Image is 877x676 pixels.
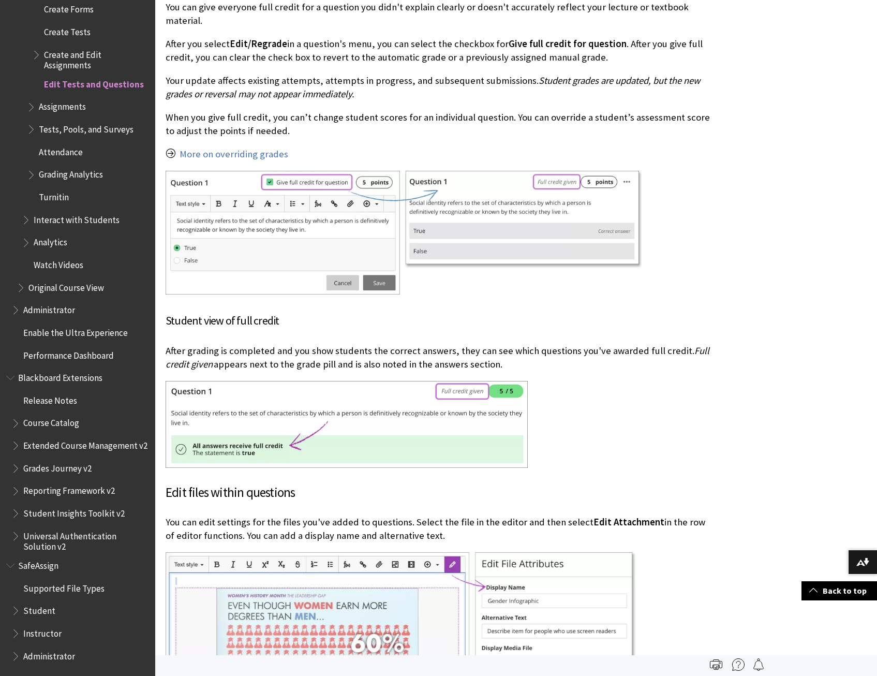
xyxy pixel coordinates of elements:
[6,369,149,552] nav: Book outline for Blackboard Extensions
[166,1,714,27] p: You can give everyone full credit for a question you didn't explain clearly or doesn't accurately...
[6,557,149,665] nav: Book outline for Blackboard SafeAssign
[44,46,148,70] span: Create and Edit Assignments
[732,658,745,671] img: More help
[166,312,714,329] h4: Student view of full credit
[752,658,765,671] img: Follow this page
[509,38,627,50] span: Give full credit for question
[23,602,55,616] span: Student
[34,234,67,248] span: Analytics
[23,648,75,662] span: Administrator
[34,211,120,225] span: Interact with Students
[801,581,877,600] a: Back to top
[180,148,288,160] a: More on overriding grades
[23,625,62,639] span: Instructor
[18,369,102,383] span: Blackboard Extensions
[166,37,714,64] p: After you select in a question's menu, you can select the checkbox for . After you give full cred...
[44,23,91,37] span: Create Tests
[28,279,104,293] span: Original Course View
[166,344,714,371] p: After grading is completed and you show students the correct answers, they can see which question...
[39,143,83,157] span: Attendance
[710,658,722,671] img: Print
[166,111,714,138] p: When you give full credit, you can’t change student scores for an individual question. You can ov...
[44,76,144,90] span: Edit Tests and Questions
[39,121,133,135] span: Tests, Pools, and Surveys
[23,505,125,519] span: Student Insights Toolkit v2
[166,381,528,467] img: This is how students view full credit given for a question.
[23,324,128,338] span: Enable the Ultra Experience
[34,256,83,270] span: Watch Videos
[39,188,69,202] span: Turnitin
[166,74,714,101] p: Your update affects existing attempts, attempts in progress, and subsequent submissions.
[230,38,287,50] span: Edit/Regrade
[23,415,79,429] span: Course Catalog
[23,580,105,594] span: Supported File Types
[18,557,58,571] span: SafeAssign
[23,527,148,552] span: Universal Authentication Solution v2
[166,171,642,295] img: Tick on the box to give all students full credit for a question.
[23,437,147,451] span: Extended Course Management v2
[166,483,714,503] h3: Edit files within questions
[23,460,92,474] span: Grades Journey v2
[593,516,664,528] span: Edit Attachment
[39,166,103,180] span: Grading Analytics
[23,301,75,315] span: Administrator
[44,1,94,14] span: Create Forms
[23,392,77,406] span: Release Notes
[23,347,114,361] span: Performance Dashboard
[39,98,86,112] span: Assignments
[23,482,115,496] span: Reporting Framework v2
[166,516,714,542] p: You can edit settings for the files you've added to questions. Select the file in the editor and ...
